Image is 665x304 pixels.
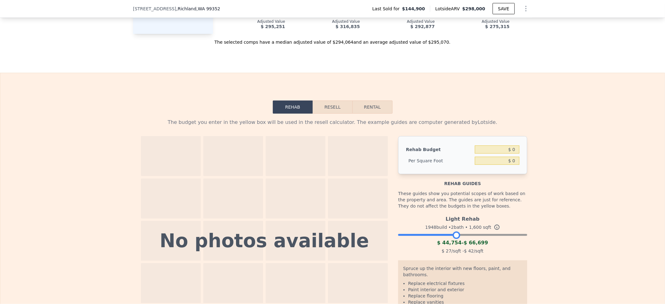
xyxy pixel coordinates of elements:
[335,24,360,29] span: $ 316,835
[398,174,527,187] div: Rehab guides
[138,119,527,126] div: The budget you enter in the yellow box will be used in the resell calculator. The example guides ...
[398,187,527,213] div: These guides show you potential scopes of work based on the property and area. The guides are jus...
[469,225,482,230] span: 1,600
[313,101,352,114] button: Resell
[408,287,522,293] li: Paint interior and exterior
[406,155,472,166] div: Per Square Foot
[402,6,425,12] span: $144,900
[295,19,360,24] div: Adjusted Value
[445,19,510,24] div: Adjusted Value
[485,24,509,29] span: $ 275,315
[261,24,285,29] span: $ 295,251
[403,265,522,280] div: Spruce up the interior with new floors, paint, and bathrooms.
[435,6,462,12] span: Lotside ARV
[133,34,532,45] div: The selected comps have a median adjusted value of $294,064 and an average adjusted value of $295...
[437,240,461,246] span: $ 44,754
[398,239,527,247] div: -
[520,2,532,15] button: Show Options
[352,101,392,114] button: Rental
[372,6,402,12] span: Last Sold for
[442,248,451,253] span: $ 27
[410,24,435,29] span: $ 292,877
[273,101,313,114] button: Rehab
[398,223,527,232] div: 1948 build • 2 bath • sqft
[464,248,474,253] span: $ 42
[464,240,488,246] span: $ 66,699
[493,3,514,14] button: SAVE
[462,6,485,11] span: $298,000
[220,19,285,24] div: Adjusted Value
[160,232,369,250] div: No photos available
[398,213,527,223] div: Light Rehab
[408,293,522,299] li: Replace flooring
[398,247,527,255] div: /sqft - /sqft
[406,144,472,155] div: Rehab Budget
[370,19,435,24] div: Adjusted Value
[176,6,220,12] span: , Richland
[133,6,176,12] span: [STREET_ADDRESS]
[196,6,220,11] span: , WA 99352
[408,280,522,287] li: Replace electrical fixtures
